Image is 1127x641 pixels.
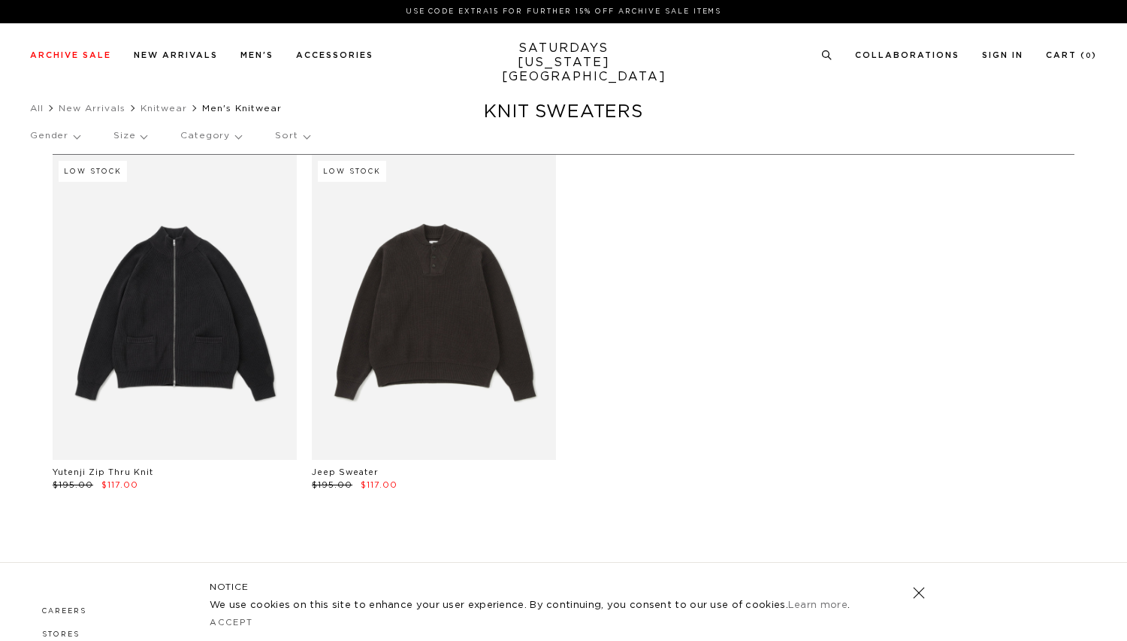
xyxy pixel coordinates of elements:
a: Collaborations [855,51,959,59]
a: Learn more [788,600,848,610]
a: All [30,104,44,113]
p: Category [180,119,241,153]
a: Archive Sale [30,51,111,59]
a: SATURDAYS[US_STATE][GEOGRAPHIC_DATA] [502,41,626,84]
a: Cart (0) [1046,51,1097,59]
p: We use cookies on this site to enhance your user experience. By continuing, you consent to our us... [210,598,864,613]
div: Low Stock [318,161,386,182]
span: $195.00 [53,481,93,489]
span: $117.00 [101,481,138,489]
a: Stores [42,631,80,638]
a: Men's [240,51,273,59]
span: $117.00 [361,481,397,489]
h5: NOTICE [210,580,917,594]
p: Size [113,119,147,153]
a: Careers [42,608,86,615]
p: Sort [275,119,309,153]
small: 0 [1086,53,1092,59]
span: Men's Knitwear [202,104,282,113]
a: New Arrivals [134,51,218,59]
a: Accessories [296,51,373,59]
a: New Arrivals [59,104,125,113]
div: Low Stock [59,161,127,182]
a: Yutenji Zip Thru Knit [53,468,153,476]
span: $195.00 [312,481,352,489]
a: Accept [210,618,253,627]
a: Sign In [982,51,1023,59]
p: Use Code EXTRA15 for Further 15% Off Archive Sale Items [36,6,1091,17]
a: Knitwear [140,104,187,113]
a: Jeep Sweater [312,468,379,476]
p: Gender [30,119,80,153]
